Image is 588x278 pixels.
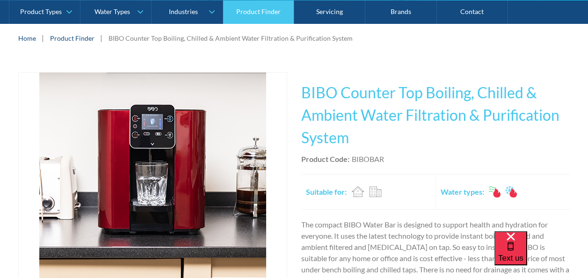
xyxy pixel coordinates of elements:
[494,231,588,278] iframe: podium webchat widget bubble
[20,7,62,15] div: Product Types
[306,186,347,198] h2: Suitable for:
[169,7,198,15] div: Industries
[18,33,36,43] a: Home
[352,154,384,165] div: BIBOBAR
[109,33,353,43] div: BIBO Counter Top Boiling, Chilled & Ambient Water Filtration & Purification System
[41,32,45,44] div: |
[99,32,104,44] div: |
[50,33,94,43] a: Product Finder
[301,81,570,149] h1: BIBO Counter Top Boiling, Chilled & Ambient Water Filtration & Purification System
[301,154,349,163] strong: Product Code:
[94,7,130,15] div: Water Types
[441,186,484,198] h2: Water types:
